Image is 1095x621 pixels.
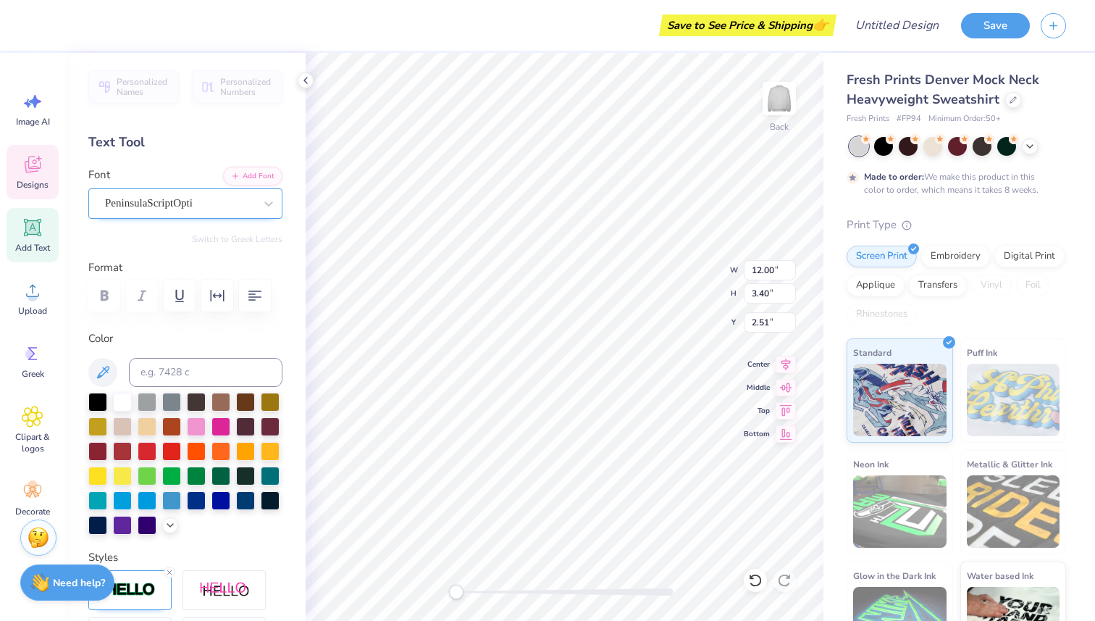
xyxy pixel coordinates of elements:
img: Shadow [199,581,250,599]
div: Print Type [847,217,1066,233]
div: Foil [1016,275,1050,296]
span: 👉 [813,16,828,33]
img: Standard [853,364,947,436]
span: Fresh Prints Denver Mock Neck Heavyweight Sweatshirt [847,71,1039,108]
span: Middle [744,382,770,393]
label: Styles [88,549,118,566]
img: Neon Ink [853,475,947,548]
span: Center [744,359,770,370]
span: Add Text [15,242,50,254]
div: We make this product in this color to order, which means it takes 8 weeks. [864,170,1042,196]
div: Rhinestones [847,304,917,325]
img: Stroke [105,582,156,599]
label: Format [88,259,282,276]
img: Puff Ink [967,364,1060,436]
span: Top [744,405,770,417]
span: Designs [17,179,49,191]
span: Metallic & Glitter Ink [967,457,1052,472]
div: Screen Print [847,246,917,267]
button: Switch to Greek Letters [192,233,282,245]
span: Minimum Order: 50 + [928,113,1001,125]
div: Save to See Price & Shipping [663,14,833,36]
label: Color [88,330,282,347]
span: Clipart & logos [9,431,56,454]
button: Save [961,13,1030,38]
span: Personalized Names [117,77,170,97]
span: Fresh Prints [847,113,889,125]
div: Applique [847,275,905,296]
img: Back [765,84,794,113]
div: Vinyl [971,275,1012,296]
div: Embroidery [921,246,990,267]
span: Glow in the Dark Ink [853,568,936,583]
span: Standard [853,345,891,360]
label: Font [88,167,110,183]
span: Decorate [15,506,50,517]
button: Add Font [223,167,282,186]
div: Text Tool [88,133,282,152]
div: Back [770,120,789,133]
button: Personalized Numbers [192,70,282,104]
span: Image AI [16,116,50,128]
span: Upload [18,305,47,317]
div: Transfers [909,275,967,296]
span: Puff Ink [967,345,997,360]
strong: Made to order: [864,171,924,183]
span: Greek [22,368,44,380]
strong: Need help? [53,576,105,590]
div: Digital Print [994,246,1065,267]
input: e.g. 7428 c [129,358,282,387]
input: Untitled Design [844,11,950,40]
span: Water based Ink [967,568,1033,583]
span: Personalized Numbers [220,77,274,97]
button: Personalized Names [88,70,179,104]
span: Bottom [744,428,770,440]
div: Accessibility label [449,585,463,599]
span: # FP94 [897,113,921,125]
img: Metallic & Glitter Ink [967,475,1060,548]
span: Neon Ink [853,457,889,472]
